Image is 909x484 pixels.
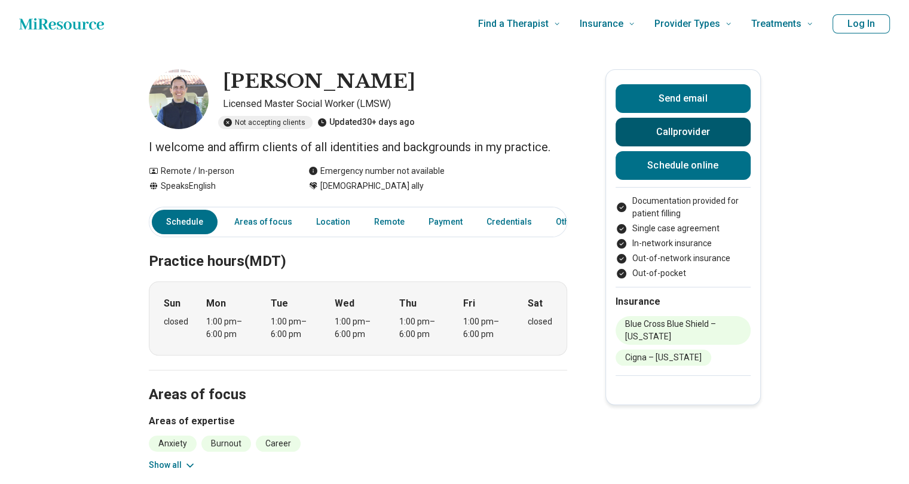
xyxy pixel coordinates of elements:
strong: Tue [271,296,288,311]
strong: Mon [206,296,226,311]
div: closed [164,315,188,328]
strong: Fri [463,296,475,311]
li: Out-of-network insurance [616,252,751,265]
button: Callprovider [616,118,751,146]
a: Other [549,210,592,234]
ul: Payment options [616,195,751,280]
strong: Thu [399,296,417,311]
div: Updated 30+ days ago [317,116,415,129]
strong: Wed [335,296,354,311]
a: Location [309,210,357,234]
span: Insurance [580,16,623,32]
div: 1:00 pm – 6:00 pm [399,315,445,341]
div: When does the program meet? [149,281,567,356]
div: 1:00 pm – 6:00 pm [271,315,317,341]
div: Emergency number not available [308,165,445,177]
li: Burnout [201,436,251,452]
div: Speaks English [149,180,284,192]
p: Licensed Master Social Worker (LMSW) [223,97,567,111]
div: closed [528,315,552,328]
li: Anxiety [149,436,197,452]
div: 1:00 pm – 6:00 pm [206,315,252,341]
a: Schedule [152,210,218,234]
button: Show all [149,459,196,471]
div: Not accepting clients [218,116,313,129]
button: Log In [833,14,890,33]
strong: Sun [164,296,180,311]
li: Single case agreement [616,222,751,235]
h2: Practice hours (MDT) [149,223,567,272]
h2: Areas of focus [149,356,567,405]
span: Find a Therapist [478,16,549,32]
h3: Areas of expertise [149,414,567,428]
a: Schedule online [616,151,751,180]
a: Home page [19,12,104,36]
strong: Sat [528,296,543,311]
h2: Insurance [616,295,751,309]
a: Credentials [479,210,539,234]
a: Payment [421,210,470,234]
span: Provider Types [654,16,720,32]
a: Areas of focus [227,210,299,234]
span: [DEMOGRAPHIC_DATA] ally [320,180,424,192]
a: Remote [367,210,412,234]
li: Blue Cross Blue Shield – [US_STATE] [616,316,751,345]
li: Out-of-pocket [616,267,751,280]
span: Treatments [751,16,801,32]
li: Documentation provided for patient filling [616,195,751,220]
li: In-network insurance [616,237,751,250]
li: Career [256,436,301,452]
div: Remote / In-person [149,165,284,177]
div: 1:00 pm – 6:00 pm [463,315,509,341]
button: Send email [616,84,751,113]
img: Andrew McGrevy, Licensed Master Social Worker (LMSW) [149,69,209,129]
div: 1:00 pm – 6:00 pm [335,315,381,341]
p: I welcome and affirm clients of all identities and backgrounds in my practice. [149,139,567,155]
li: Cigna – [US_STATE] [616,350,711,366]
h1: [PERSON_NAME] [223,69,415,94]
